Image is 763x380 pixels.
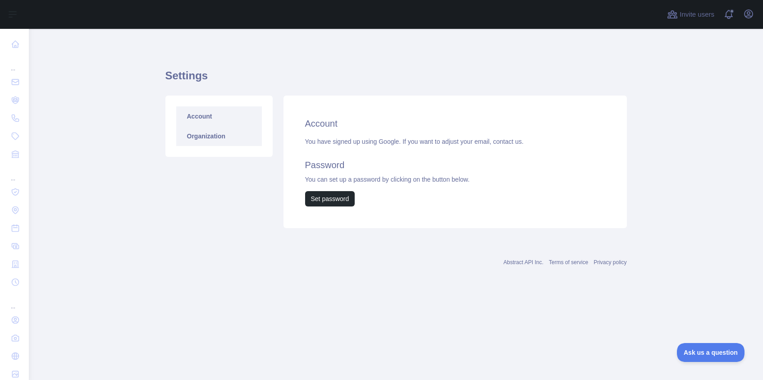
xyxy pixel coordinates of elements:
a: Privacy policy [594,259,626,266]
h1: Settings [165,69,627,90]
a: Abstract API Inc. [503,259,544,266]
div: You have signed up using Google. If you want to adjust your email, You can set up a password by c... [305,137,605,206]
button: Set password [305,191,355,206]
div: ... [7,54,22,72]
a: Organization [176,126,262,146]
a: Account [176,106,262,126]
a: Terms of service [549,259,588,266]
a: contact us. [493,138,524,145]
button: Invite users [665,7,716,22]
div: ... [7,292,22,310]
iframe: Toggle Customer Support [677,343,745,362]
h2: Password [305,159,605,171]
div: ... [7,164,22,182]
span: Invite users [680,9,714,20]
h2: Account [305,117,605,130]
